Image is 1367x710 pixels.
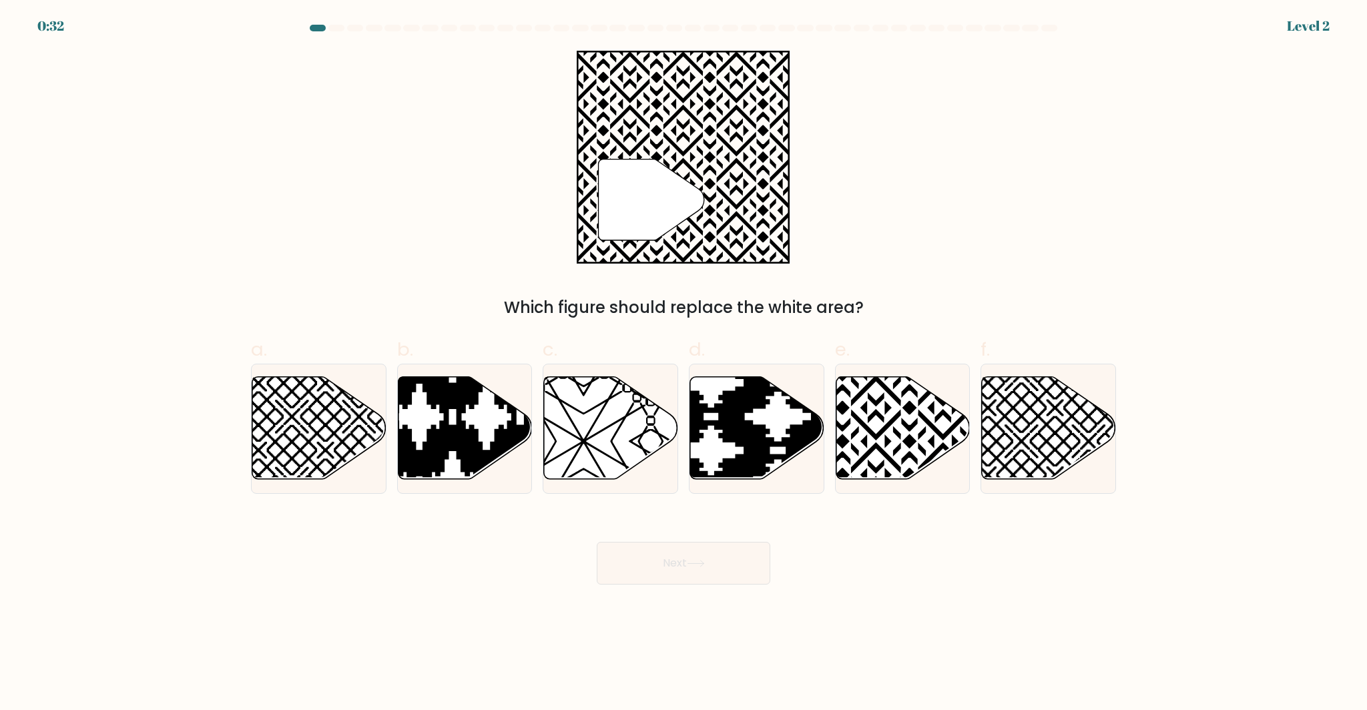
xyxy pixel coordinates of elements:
[599,159,704,240] g: "
[251,336,267,362] span: a.
[397,336,413,362] span: b.
[1287,16,1330,36] div: Level 2
[259,296,1108,320] div: Which figure should replace the white area?
[835,336,850,362] span: e.
[689,336,705,362] span: d.
[543,336,557,362] span: c.
[597,542,770,585] button: Next
[981,336,990,362] span: f.
[37,16,64,36] div: 0:32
